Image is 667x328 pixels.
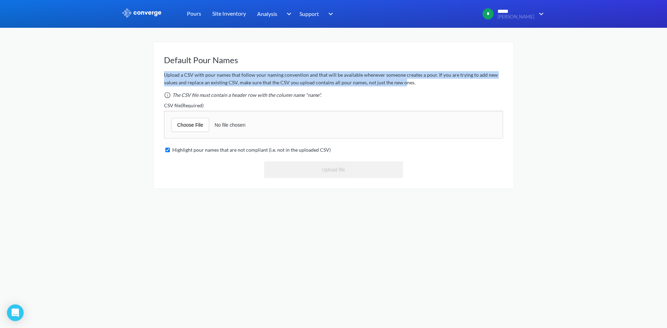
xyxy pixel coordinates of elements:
input: Upload CSV [164,111,503,138]
i: The CSV file must contain a header row with the column name "name". [172,91,321,99]
img: downArrow.svg [534,10,545,18]
label: CSV file (Required) [164,102,503,109]
div: Open Intercom Messenger [7,304,24,321]
img: info icon [164,92,171,99]
span: Analysis [257,9,277,18]
label: Highlight pour names that are not compliant (i.e. not in the uploaded CSV) [172,146,331,154]
h1: Default Pour Names [164,54,503,66]
button: Upload file [264,161,403,178]
span: [PERSON_NAME] [497,14,534,19]
img: downArrow.svg [282,10,293,18]
span: Support [299,9,319,18]
img: logo_ewhite.svg [122,8,162,17]
p: Upload a CSV with pour names that follow your naming convention and that will be available whenev... [164,71,503,86]
img: downArrow.svg [324,10,335,18]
